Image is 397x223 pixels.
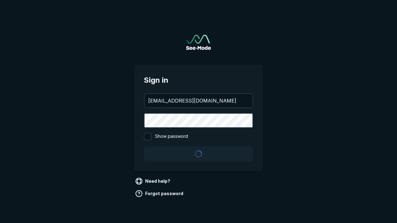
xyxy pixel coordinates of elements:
a: Go to sign in [186,35,211,50]
input: your@email.com [145,94,252,107]
span: Show password [155,133,188,140]
span: Sign in [144,75,253,86]
img: See-Mode Logo [186,35,211,50]
a: Need help? [134,176,173,186]
a: Forgot password [134,189,186,199]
